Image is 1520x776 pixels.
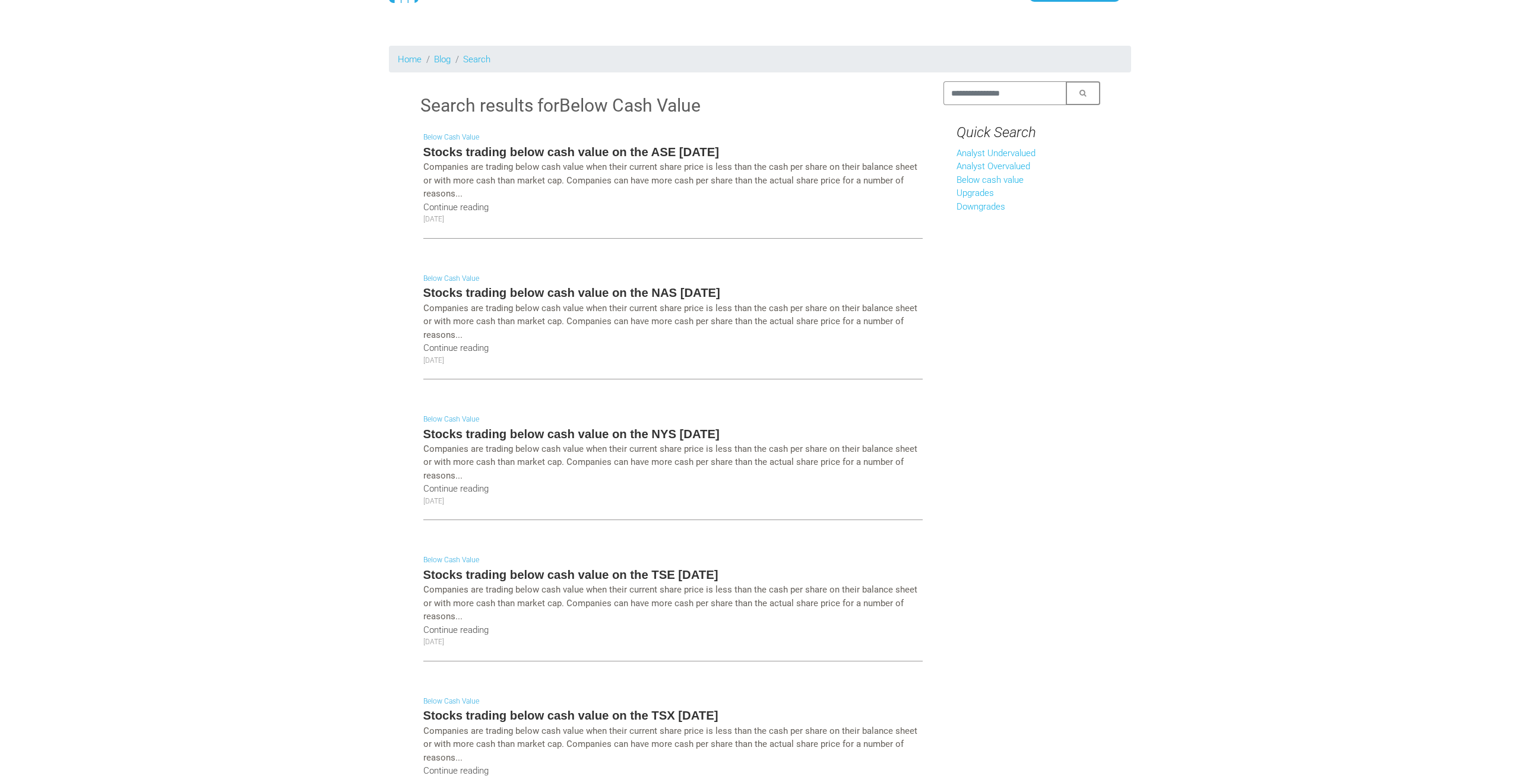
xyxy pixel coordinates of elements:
[423,636,923,647] p: [DATE]
[423,483,489,494] a: Continue reading
[434,54,451,65] a: Blog
[423,426,923,442] h5: Stocks trading below cash value on the NYS [DATE]
[423,697,479,705] a: Below Cash Value
[957,188,994,198] a: Upgrades
[423,144,923,160] h5: Stocks trading below cash value on the ASE [DATE]
[423,442,923,483] p: Companies are trading below cash value when their current share price is less than the cash per s...
[423,707,923,724] h5: Stocks trading below cash value on the TSX [DATE]
[420,93,926,118] h3: Search results for
[957,148,1035,159] a: Analyst Undervalued
[957,161,1030,172] a: Analyst Overvalued
[957,175,1024,185] a: Below cash value
[423,302,923,342] p: Companies are trading below cash value when their current share price is less than the cash per s...
[423,765,489,776] a: Continue reading
[957,201,1005,212] a: Downgrades
[423,566,923,583] h5: Stocks trading below cash value on the TSE [DATE]
[423,415,479,423] a: Below Cash Value
[423,214,923,224] p: [DATE]
[423,133,479,141] a: Below Cash Value
[957,124,1087,141] h4: Quick Search
[423,284,923,301] h5: Stocks trading below cash value on the NAS [DATE]
[423,724,923,765] p: Companies are trading below cash value when their current share price is less than the cash per s...
[398,54,422,65] a: Home
[423,355,923,366] p: [DATE]
[423,160,923,201] p: Companies are trading below cash value when their current share price is less than the cash per s...
[559,95,701,116] span: Below Cash Value
[423,202,489,213] a: Continue reading
[423,583,923,623] p: Companies are trading below cash value when their current share price is less than the cash per s...
[463,54,490,65] a: Search
[423,556,479,564] a: Below Cash Value
[423,274,479,283] a: Below Cash Value
[423,625,489,635] a: Continue reading
[423,343,489,353] a: Continue reading
[389,46,1131,72] nav: breadcrumb
[423,496,923,506] p: [DATE]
